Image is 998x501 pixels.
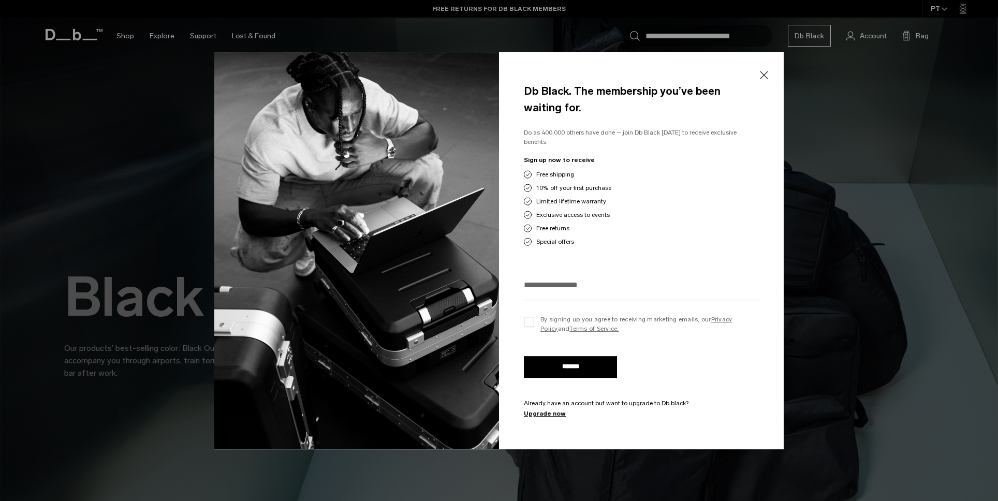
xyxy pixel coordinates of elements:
a: Privacy Policy [540,316,732,332]
span: Free shipping [536,170,574,179]
h4: Db Black. The membership you’ve been waiting for. [524,83,759,115]
p: Do as 400,000 others have done – join Db Black [DATE] to receive exclusive benefits. [524,128,759,147]
span: 10% off your first purchase [536,183,611,193]
span: Limited lifetime warranty [536,197,606,206]
span: Special offers [536,237,574,246]
a: Upgrade now [524,409,759,418]
a: Terms of Service. [569,325,619,332]
label: By signing up you agree to receiving marketing emails, our and [524,315,759,333]
span: Exclusive access to events [536,210,610,219]
span: Free returns [536,224,569,233]
p: Sign up now to receive [524,155,759,165]
p: Already have an account but want to upgrade to Db black? [524,399,759,408]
